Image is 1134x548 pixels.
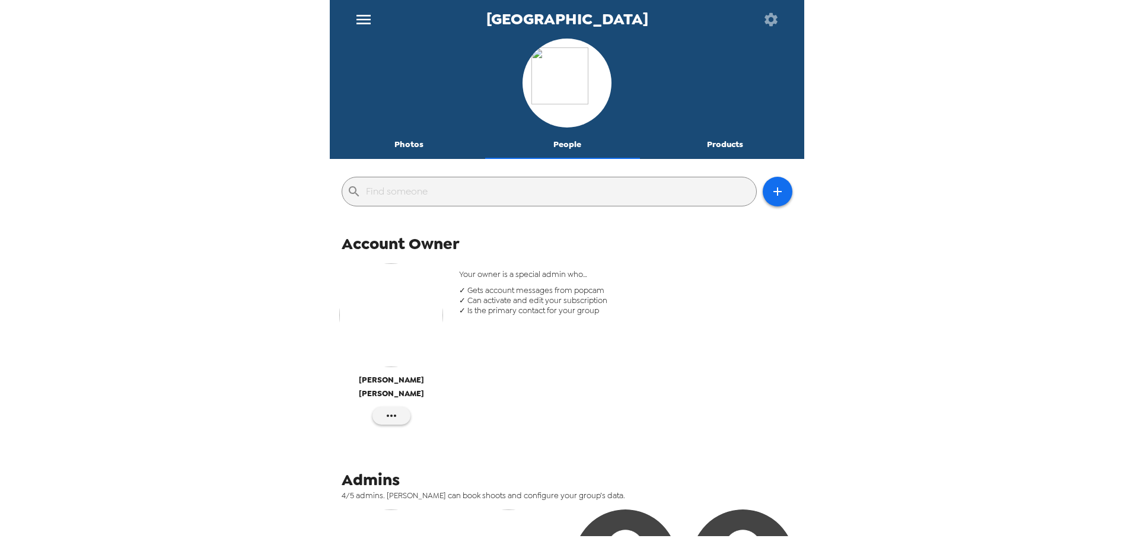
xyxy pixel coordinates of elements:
span: Account Owner [342,233,460,254]
button: Products [646,130,804,159]
span: Admins [342,469,400,490]
span: ✓ Gets account messages from popcam [459,285,793,295]
button: [PERSON_NAME] [PERSON_NAME] [336,263,447,407]
span: [PERSON_NAME] [PERSON_NAME] [336,373,447,401]
button: People [488,130,646,159]
button: Photos [330,130,488,159]
span: [GEOGRAPHIC_DATA] [486,11,648,27]
span: ✓ Can activate and edit your subscription [459,295,793,305]
span: Your owner is a special admin who… [459,269,793,279]
span: 4/5 admins. [PERSON_NAME] can book shoots and configure your group’s data. [342,490,801,501]
img: org logo [531,47,603,119]
input: Find someone [366,182,751,201]
span: ✓ Is the primary contact for your group [459,305,793,316]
